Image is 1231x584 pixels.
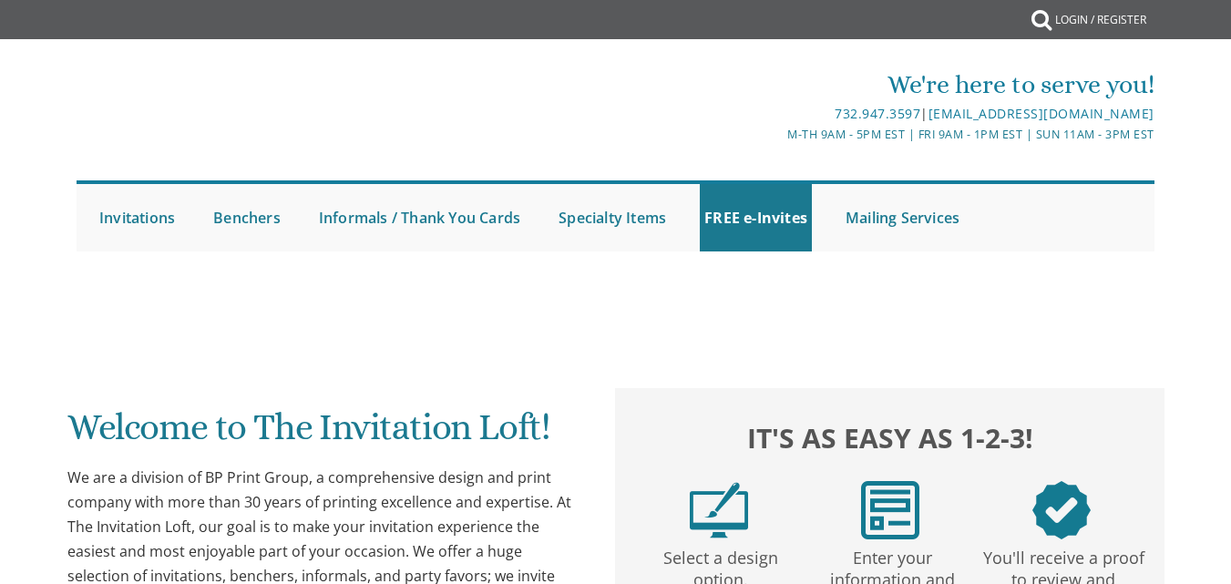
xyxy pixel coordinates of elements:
h1: Welcome to The Invitation Loft! [67,407,581,461]
a: [EMAIL_ADDRESS][DOMAIN_NAME] [928,105,1154,122]
h2: It's as easy as 1-2-3! [633,418,1147,458]
img: step1.png [690,481,748,539]
img: step3.png [1032,481,1091,539]
a: Benchers [209,184,285,251]
a: Invitations [95,184,180,251]
div: M-Th 9am - 5pm EST | Fri 9am - 1pm EST | Sun 11am - 3pm EST [436,125,1154,144]
a: FREE e-Invites [700,184,812,251]
div: | [436,103,1154,125]
a: Specialty Items [554,184,671,251]
a: Informals / Thank You Cards [314,184,525,251]
a: 732.947.3597 [835,105,920,122]
img: step2.png [861,481,919,539]
a: Mailing Services [841,184,964,251]
div: We're here to serve you! [436,67,1154,103]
